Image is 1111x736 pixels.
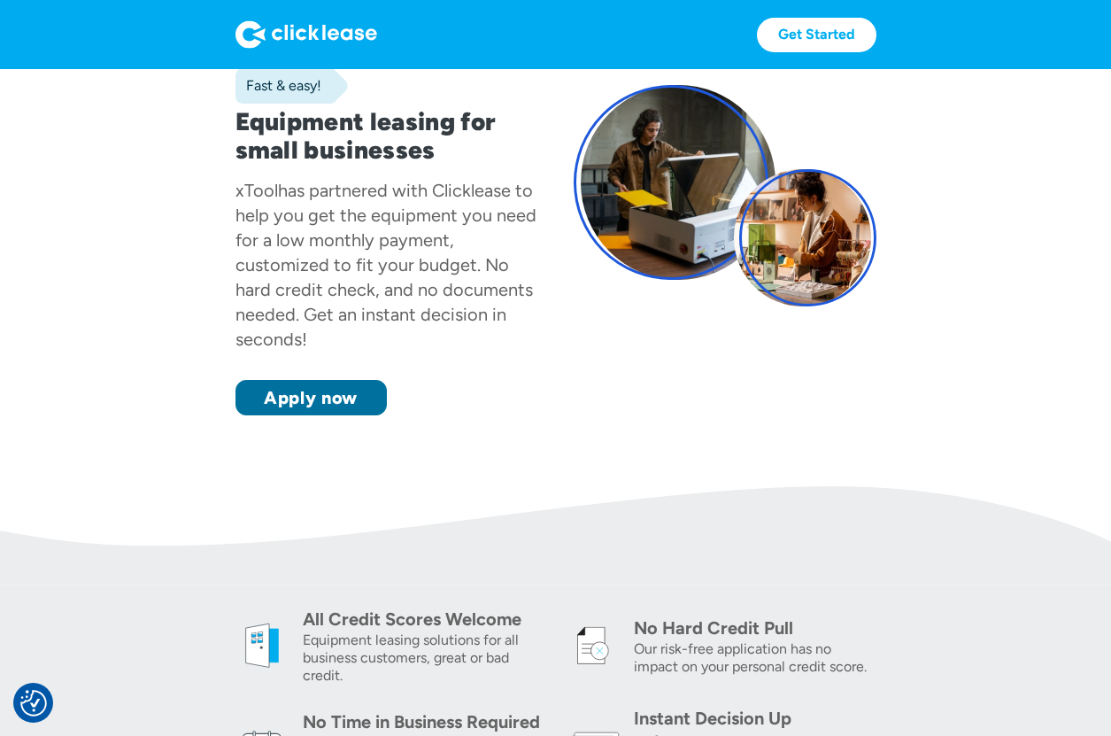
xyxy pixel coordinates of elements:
a: Apply now [235,380,387,415]
div: All Credit Scores Welcome [303,607,545,631]
div: has partnered with Clicklease to help you get the equipment you need for a low monthly payment, c... [235,180,536,350]
div: xTool [235,180,278,201]
div: Fast & easy! [235,77,321,95]
div: Our risk-free application has no impact on your personal credit score. [634,640,876,676]
img: credit icon [567,619,620,672]
div: No Hard Credit Pull [634,616,876,640]
a: Get Started [757,18,876,52]
img: welcome icon [235,619,289,672]
img: Logo [235,20,377,49]
button: Consent Preferences [20,690,47,717]
div: Equipment leasing solutions for all business customers, great or bad credit. [303,631,545,685]
h1: Equipment leasing for small businesses [235,107,538,164]
img: Revisit consent button [20,690,47,717]
div: No Time in Business Required [303,709,545,734]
